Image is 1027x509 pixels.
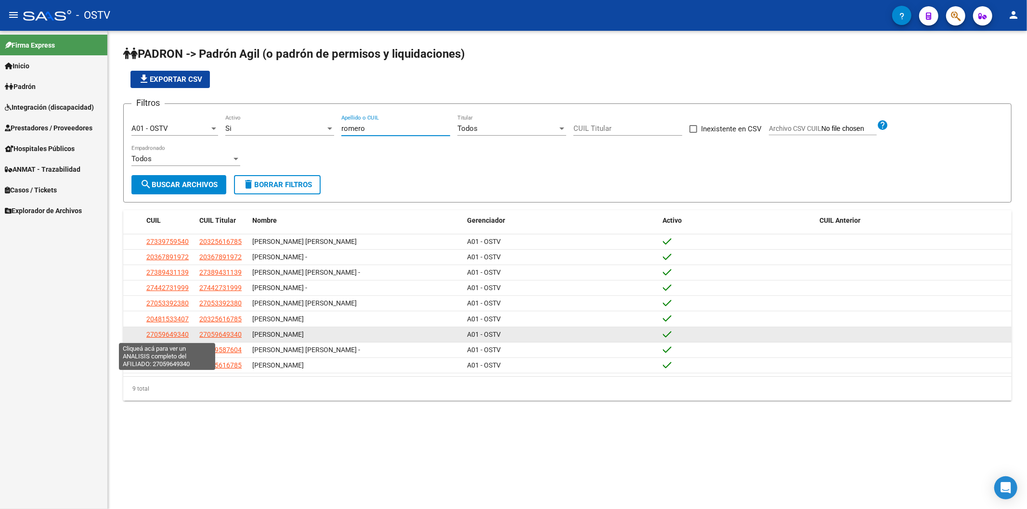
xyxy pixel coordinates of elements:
[994,476,1017,499] div: Open Intercom Messenger
[131,124,168,133] span: A01 - OSTV
[252,284,307,292] span: [PERSON_NAME] -
[467,238,501,245] span: A01 - OSTV
[123,377,1012,401] div: 9 total
[467,216,505,224] span: Gerenciador
[821,125,877,133] input: Archivo CSV CUIL
[146,315,189,323] span: 20481533407
[5,81,36,92] span: Padrón
[5,61,29,71] span: Inicio
[5,205,82,216] span: Explorador de Archivos
[225,124,232,133] span: Si
[199,346,242,354] span: 23959587604
[140,178,152,190] mat-icon: search
[146,299,189,307] span: 27053392380
[131,175,226,194] button: Buscar Archivos
[199,253,242,261] span: 20367891972
[140,180,218,189] span: Buscar Archivos
[816,210,1012,231] datatable-header-cell: CUIL Anterior
[199,361,242,369] span: 20325616785
[252,238,357,245] span: [PERSON_NAME] [PERSON_NAME]
[76,5,110,26] span: - OSTV
[146,238,189,245] span: 27339759540
[199,315,242,323] span: 20325616785
[146,331,189,338] span: 27059649340
[199,284,242,292] span: 27442731999
[467,331,501,338] span: A01 - OSTV
[5,143,75,154] span: Hospitales Públicos
[467,253,501,261] span: A01 - OSTV
[5,40,55,51] span: Firma Express
[252,268,360,276] span: [PERSON_NAME] [PERSON_NAME] -
[199,216,236,224] span: CUIL Titular
[8,9,19,21] mat-icon: menu
[769,125,821,132] span: Archivo CSV CUIL
[131,154,152,163] span: Todos
[123,47,465,61] span: PADRON -> Padrón Agil (o padrón de permisos y liquidaciones)
[199,299,242,307] span: 27053392380
[138,75,202,84] span: Exportar CSV
[1008,9,1019,21] mat-icon: person
[195,210,248,231] datatable-header-cell: CUIL Titular
[252,346,360,354] span: [PERSON_NAME] [PERSON_NAME] -
[467,361,501,369] span: A01 - OSTV
[146,284,189,292] span: 27442731999
[146,361,189,369] span: 20533077197
[457,124,478,133] span: Todos
[252,216,277,224] span: Nombre
[252,331,304,338] span: [PERSON_NAME]
[467,284,501,292] span: A01 - OSTV
[5,123,92,133] span: Prestadores / Proveedores
[234,175,321,194] button: Borrar Filtros
[146,253,189,261] span: 20367891972
[252,299,357,307] span: [PERSON_NAME] [PERSON_NAME]
[820,216,861,224] span: CUIL Anterior
[467,299,501,307] span: A01 - OSTV
[146,268,189,276] span: 27389431139
[131,96,165,110] h3: Filtros
[252,361,304,369] span: [PERSON_NAME]
[146,346,189,354] span: 23959587604
[130,71,210,88] button: Exportar CSV
[199,268,242,276] span: 27389431139
[701,123,762,135] span: Inexistente en CSV
[252,253,307,261] span: [PERSON_NAME] -
[143,210,195,231] datatable-header-cell: CUIL
[199,238,242,245] span: 20325616785
[243,178,254,190] mat-icon: delete
[467,315,501,323] span: A01 - OSTV
[248,210,463,231] datatable-header-cell: Nombre
[243,180,312,189] span: Borrar Filtros
[467,268,501,276] span: A01 - OSTV
[5,185,57,195] span: Casos / Tickets
[5,164,80,175] span: ANMAT - Trazabilidad
[663,216,682,224] span: Activo
[467,346,501,354] span: A01 - OSTV
[659,210,816,231] datatable-header-cell: Activo
[5,102,94,113] span: Integración (discapacidad)
[146,216,161,224] span: CUIL
[463,210,659,231] datatable-header-cell: Gerenciador
[199,331,242,338] span: 27059649340
[877,119,888,131] mat-icon: help
[252,315,304,323] span: [PERSON_NAME]
[138,73,150,85] mat-icon: file_download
